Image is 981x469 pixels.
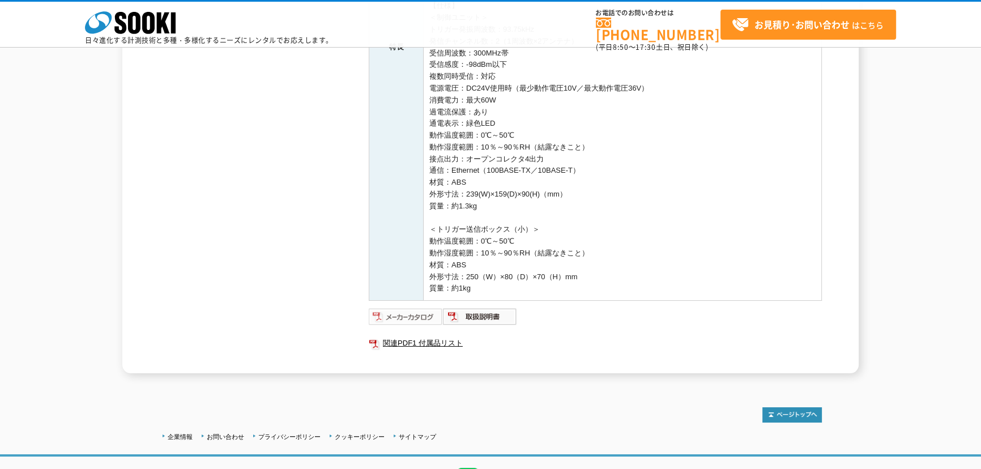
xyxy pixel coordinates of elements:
span: はこちら [732,16,884,33]
span: 17:30 [635,42,656,52]
a: [PHONE_NUMBER] [596,18,720,41]
span: (平日 ～ 土日、祝日除く) [596,42,708,52]
a: 企業情報 [168,433,193,440]
a: 取扱説明書 [443,315,517,323]
a: メーカーカタログ [369,315,443,323]
span: お電話でのお問い合わせは [596,10,720,16]
img: 取扱説明書 [443,308,517,326]
a: お見積り･お問い合わせはこちら [720,10,896,40]
a: サイトマップ [399,433,436,440]
img: トップページへ [762,407,822,423]
a: プライバシーポリシー [258,433,321,440]
p: 日々進化する計測技術と多種・多様化するニーズにレンタルでお応えします。 [85,37,333,44]
span: 8:50 [613,42,629,52]
strong: お見積り･お問い合わせ [754,18,850,31]
a: クッキーポリシー [335,433,385,440]
img: メーカーカタログ [369,308,443,326]
a: お問い合わせ [207,433,244,440]
a: 関連PDF1 付属品リスト [369,336,822,351]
